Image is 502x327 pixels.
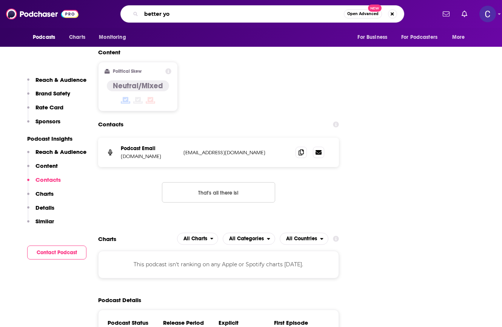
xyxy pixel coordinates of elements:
[229,236,264,241] span: All Categories
[113,69,142,74] h2: Political Skew
[27,246,86,259] button: Contact Podcast
[162,182,275,203] button: Nothing here.
[98,251,339,278] div: This podcast isn't ranking on any Apple or Spotify charts [DATE].
[20,44,26,50] img: tab_domain_overview_orange.svg
[98,296,141,304] h2: Podcast Details
[121,145,177,152] p: Podcast Email
[274,319,330,326] h3: First Episode
[33,32,55,43] span: Podcasts
[108,319,163,326] h3: Podcast Status
[440,8,453,20] a: Show notifications dropdown
[352,30,397,45] button: open menu
[35,190,54,197] p: Charts
[35,176,61,183] p: Contacts
[94,30,136,45] button: open menu
[286,236,317,241] span: All Countries
[35,90,70,97] p: Brand Safety
[27,90,70,104] button: Brand Safety
[183,149,283,156] p: [EMAIL_ADDRESS][DOMAIN_NAME]
[479,6,496,22] button: Show profile menu
[141,8,344,20] input: Search podcasts, credits, & more...
[35,162,58,169] p: Content
[83,45,127,49] div: Keywords by Traffic
[27,218,54,232] button: Similar
[35,118,60,125] p: Sponsors
[347,12,379,16] span: Open Advanced
[35,148,86,155] p: Reach & Audience
[344,9,382,18] button: Open AdvancedNew
[27,118,60,132] button: Sponsors
[223,233,275,245] h2: Categories
[12,12,18,18] img: logo_orange.svg
[21,12,37,18] div: v 4.0.25
[35,204,54,211] p: Details
[368,5,382,12] span: New
[28,30,65,45] button: open menu
[183,236,207,241] span: All Charts
[99,32,126,43] span: Monitoring
[120,5,404,23] div: Search podcasts, credits, & more...
[98,49,333,56] h2: Content
[27,148,86,162] button: Reach & Audience
[479,6,496,22] img: User Profile
[459,8,470,20] a: Show notifications dropdown
[20,20,83,26] div: Domain: [DOMAIN_NAME]
[6,7,79,21] img: Podchaser - Follow, Share and Rate Podcasts
[12,20,18,26] img: website_grey.svg
[75,44,81,50] img: tab_keywords_by_traffic_grey.svg
[280,233,328,245] h2: Countries
[121,153,177,160] p: [DOMAIN_NAME]
[98,117,123,132] h2: Contacts
[27,204,54,218] button: Details
[29,45,68,49] div: Domain Overview
[35,218,54,225] p: Similar
[177,233,219,245] h2: Platforms
[27,162,58,176] button: Content
[479,6,496,22] span: Logged in as publicityxxtina
[35,76,86,83] p: Reach & Audience
[447,30,474,45] button: open menu
[357,32,387,43] span: For Business
[396,30,448,45] button: open menu
[177,233,219,245] button: open menu
[35,104,63,111] p: Rate Card
[64,30,90,45] a: Charts
[452,32,465,43] span: More
[219,319,274,326] h3: Explicit
[280,233,328,245] button: open menu
[163,319,219,326] h3: Release Period
[27,76,86,90] button: Reach & Audience
[27,176,61,190] button: Contacts
[27,104,63,118] button: Rate Card
[401,32,437,43] span: For Podcasters
[69,32,85,43] span: Charts
[27,190,54,204] button: Charts
[113,81,163,91] h4: Neutral/Mixed
[27,135,86,142] p: Podcast Insights
[223,233,275,245] button: open menu
[98,235,116,243] h2: Charts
